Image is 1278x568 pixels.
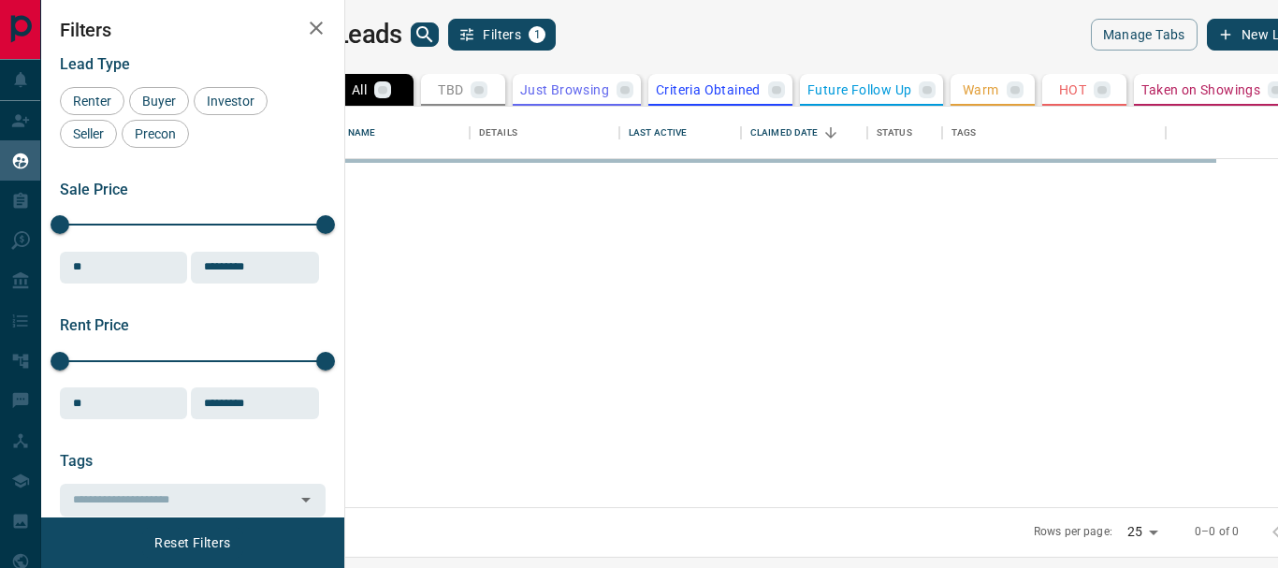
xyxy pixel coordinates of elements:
[1141,83,1260,96] p: Taken on Showings
[136,94,182,109] span: Buyer
[951,107,977,159] div: Tags
[867,107,942,159] div: Status
[60,181,128,198] span: Sale Price
[128,126,182,141] span: Precon
[818,120,844,146] button: Sort
[293,487,319,513] button: Open
[807,83,911,96] p: Future Follow Up
[60,452,93,470] span: Tags
[1034,524,1112,540] p: Rows per page:
[1195,524,1239,540] p: 0–0 of 0
[348,107,376,159] div: Name
[741,107,867,159] div: Claimed Date
[1091,19,1198,51] button: Manage Tabs
[448,19,556,51] button: Filters1
[295,20,402,50] h1: My Leads
[142,527,242,559] button: Reset Filters
[438,83,463,96] p: TBD
[60,55,130,73] span: Lead Type
[619,107,741,159] div: Last Active
[339,107,470,159] div: Name
[60,120,117,148] div: Seller
[470,107,619,159] div: Details
[530,28,544,41] span: 1
[656,83,761,96] p: Criteria Obtained
[60,316,129,334] span: Rent Price
[352,83,367,96] p: All
[942,107,1166,159] div: Tags
[411,22,439,47] button: search button
[60,87,124,115] div: Renter
[520,83,609,96] p: Just Browsing
[877,107,912,159] div: Status
[60,19,326,41] h2: Filters
[479,107,517,159] div: Details
[963,83,999,96] p: Warm
[200,94,261,109] span: Investor
[66,126,110,141] span: Seller
[1059,83,1086,96] p: HOT
[129,87,189,115] div: Buyer
[194,87,268,115] div: Investor
[750,107,819,159] div: Claimed Date
[1120,518,1165,546] div: 25
[122,120,189,148] div: Precon
[66,94,118,109] span: Renter
[629,107,687,159] div: Last Active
